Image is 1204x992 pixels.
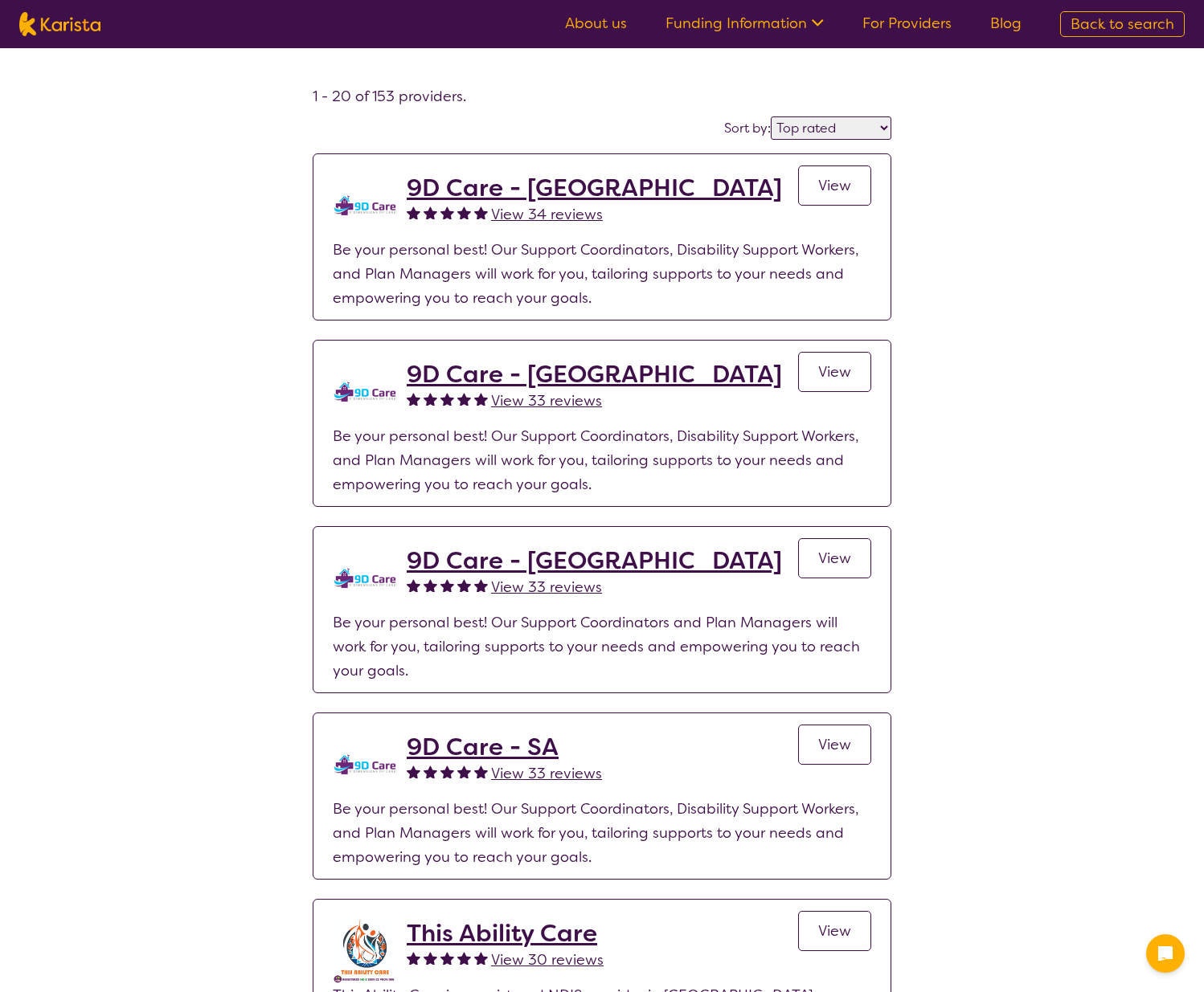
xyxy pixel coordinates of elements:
img: Karista logo [19,12,100,36]
span: View 34 reviews [491,205,603,224]
img: fullstar [457,578,471,592]
a: View 33 reviews [491,575,602,599]
span: View [818,362,851,382]
img: fullstar [474,206,488,219]
span: View [818,921,851,941]
a: Back to search [1060,11,1185,37]
img: fullstar [424,765,437,778]
img: fullstar [457,951,471,965]
img: fullstar [474,951,488,965]
a: View 30 reviews [491,948,604,972]
img: fullstar [457,206,471,219]
img: fullstar [440,578,454,592]
img: fullstar [474,765,488,778]
label: Sort by: [724,120,771,137]
a: Blog [990,14,1022,33]
img: fullstar [424,206,437,219]
p: Be your personal best! Our Support Coordinators, Disability Support Workers, and Plan Managers wi... [333,797,871,869]
a: 9D Care - [GEOGRAPHIC_DATA] [407,173,782,202]
a: 9D Care - SA [407,733,602,761]
img: zklkmrpc7cqrnhnbeqm0.png [333,173,397,238]
a: This Ability Care [407,919,604,948]
p: Be your personal best! Our Support Coordinators and Plan Managers will work for you, tailoring su... [333,610,871,683]
span: View [818,735,851,754]
span: Back to search [1071,14,1174,34]
img: tm0unixx98hwpl6ajs3b.png [333,733,397,797]
p: Be your personal best! Our Support Coordinators, Disability Support Workers, and Plan Managers wi... [333,424,871,496]
img: fullstar [440,951,454,965]
img: l4aty9ni5vo8flrqveaj.png [333,360,397,424]
img: fullstar [424,578,437,592]
img: fullstar [457,765,471,778]
img: fullstar [440,392,454,406]
h4: 1 - 20 of 153 providers . [313,87,891,106]
img: fullstar [440,765,454,778]
img: fullstar [407,951,420,965]
span: View [818,176,851,195]
a: View 34 reviews [491,202,603,227]
img: udoxtvw1zwmha9q2qzsy.png [333,546,397,610]
img: gsdcjusr4h8ax57pm8t9.jpg [333,919,397,983]
img: fullstar [407,392,420,406]
a: View [798,725,871,765]
a: Funding Information [665,14,824,33]
img: fullstar [407,765,420,778]
a: View 33 reviews [491,389,602,413]
img: fullstar [440,206,454,219]
a: About us [565,14,627,33]
img: fullstar [474,578,488,592]
img: fullstar [407,206,420,219]
img: fullstar [474,392,488,406]
span: View 33 reviews [491,578,602,597]
img: fullstar [424,392,437,406]
img: fullstar [407,578,420,592]
a: View [798,165,871,206]
a: View 33 reviews [491,761,602,786]
a: For Providers [862,14,952,33]
img: fullstar [457,392,471,406]
p: Be your personal best! Our Support Coordinators, Disability Support Workers, and Plan Managers wi... [333,238,871,310]
a: 9D Care - [GEOGRAPHIC_DATA] [407,360,782,389]
span: View 33 reviews [491,764,602,783]
span: View [818,549,851,568]
span: View 33 reviews [491,391,602,410]
a: View [798,911,871,951]
a: View [798,538,871,578]
a: View [798,352,871,392]
img: fullstar [424,951,437,965]
span: View 30 reviews [491,950,604,970]
a: 9D Care - [GEOGRAPHIC_DATA] [407,546,782,575]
